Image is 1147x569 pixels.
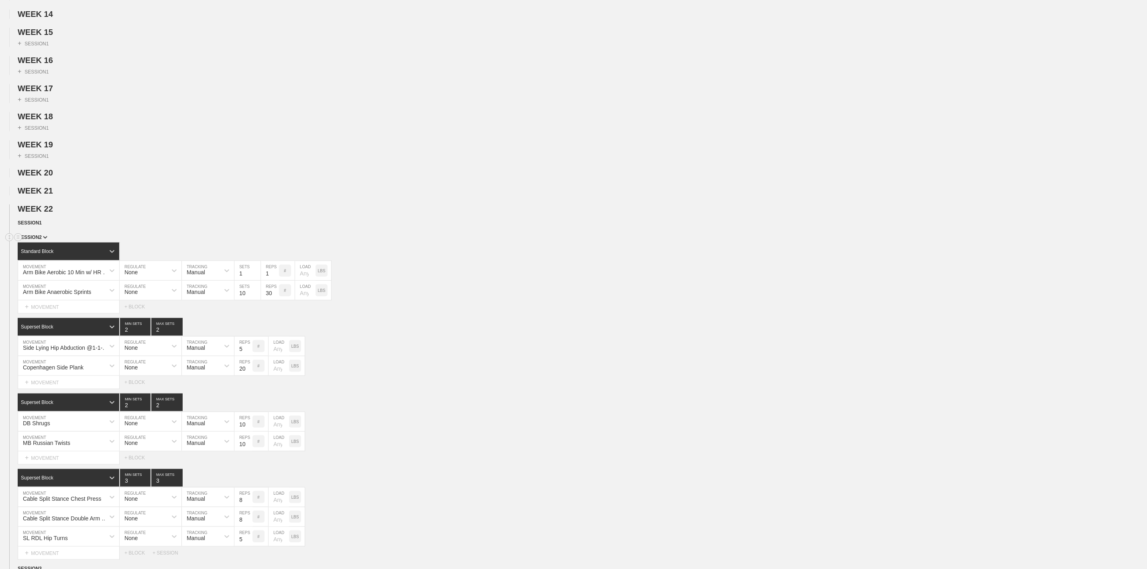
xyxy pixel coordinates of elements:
p: LBS [291,420,299,424]
div: None [124,289,138,295]
input: None [151,394,183,411]
span: WEEK 14 [18,10,53,18]
input: Any [269,527,289,546]
input: Any [269,412,289,431]
p: # [284,269,286,273]
div: None [124,420,138,426]
div: Side Lying Hip Abduction @1-1-1-5 [23,345,110,351]
div: SL RDL Hip Turns [23,535,68,541]
div: Manual [187,345,205,351]
p: LBS [291,439,299,444]
div: None [124,515,138,522]
span: + [25,379,29,385]
div: Manual [187,364,205,371]
div: SESSION 1 [18,152,49,159]
div: + BLOCK [124,379,153,385]
div: Manual [187,440,205,446]
div: None [124,496,138,502]
div: + BLOCK [124,550,153,556]
p: LBS [291,344,299,349]
p: LBS [318,269,326,273]
div: Manual [187,269,205,275]
div: + SESSION [153,550,185,556]
input: Any [269,337,289,356]
span: + [18,68,21,75]
div: SESSION 1 [18,124,49,131]
span: + [18,152,21,159]
span: WEEK 19 [18,140,53,149]
span: WEEK 16 [18,56,53,65]
span: WEEK 21 [18,186,53,195]
div: Cable Split Stance Double Arm Row [23,515,110,522]
span: WEEK 17 [18,84,53,93]
div: None [124,345,138,351]
span: + [25,549,29,556]
span: WEEK 15 [18,28,53,37]
img: carrot_down.png [43,236,47,239]
div: DB Shrugs [23,420,50,426]
p: LBS [291,534,299,539]
input: Any [295,261,316,280]
span: + [18,40,21,47]
span: WEEK 22 [18,204,53,213]
iframe: Chat Widget [1107,530,1147,569]
input: Any [269,507,289,526]
p: # [257,364,260,368]
div: Cable Split Stance Chest Press [23,496,101,502]
div: Superset Block [21,475,53,481]
p: # [257,420,260,424]
div: Manual [187,420,205,426]
div: MB Russian Twists [23,440,70,446]
div: Arm Bike Anaerobic Sprints [23,289,91,295]
div: Manual [187,515,205,522]
div: Manual [187,289,205,295]
p: # [257,495,260,500]
div: SESSION 1 [18,68,49,75]
div: MOVEMENT [18,376,120,389]
p: # [257,439,260,444]
input: Any [295,281,316,300]
div: MOVEMENT [18,451,120,465]
div: SESSION 1 [18,40,49,47]
p: LBS [291,495,299,500]
p: LBS [318,288,326,293]
input: Any [269,487,289,507]
div: MOVEMENT [18,300,120,314]
div: Arm Bike Aerobic 10 Min w/ HR at >120 BPM [23,269,110,275]
div: None [124,535,138,541]
div: Manual [187,535,205,541]
p: LBS [291,364,299,368]
span: SESSION 2 [18,235,47,240]
span: WEEK 20 [18,168,53,177]
div: MOVEMENT [18,547,120,560]
div: Manual [187,496,205,502]
div: None [124,364,138,371]
input: None [151,318,183,336]
div: Superset Block [21,400,53,405]
span: + [18,96,21,103]
span: + [25,303,29,310]
input: Any [269,432,289,451]
div: Copenhagen Side Plank [23,364,84,371]
div: Standard Block [21,249,53,254]
p: # [257,515,260,519]
span: + [25,454,29,461]
div: Superset Block [21,324,53,330]
span: + [18,124,21,131]
div: None [124,269,138,275]
span: WEEK 18 [18,112,53,121]
span: SESSION 1 [18,220,42,226]
p: # [284,288,286,293]
div: SESSION 1 [18,96,49,103]
input: Any [269,356,289,375]
p: # [257,534,260,539]
div: None [124,440,138,446]
div: + BLOCK [124,455,153,461]
div: + BLOCK [124,304,153,310]
input: None [151,469,183,487]
p: # [257,344,260,349]
p: LBS [291,515,299,519]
